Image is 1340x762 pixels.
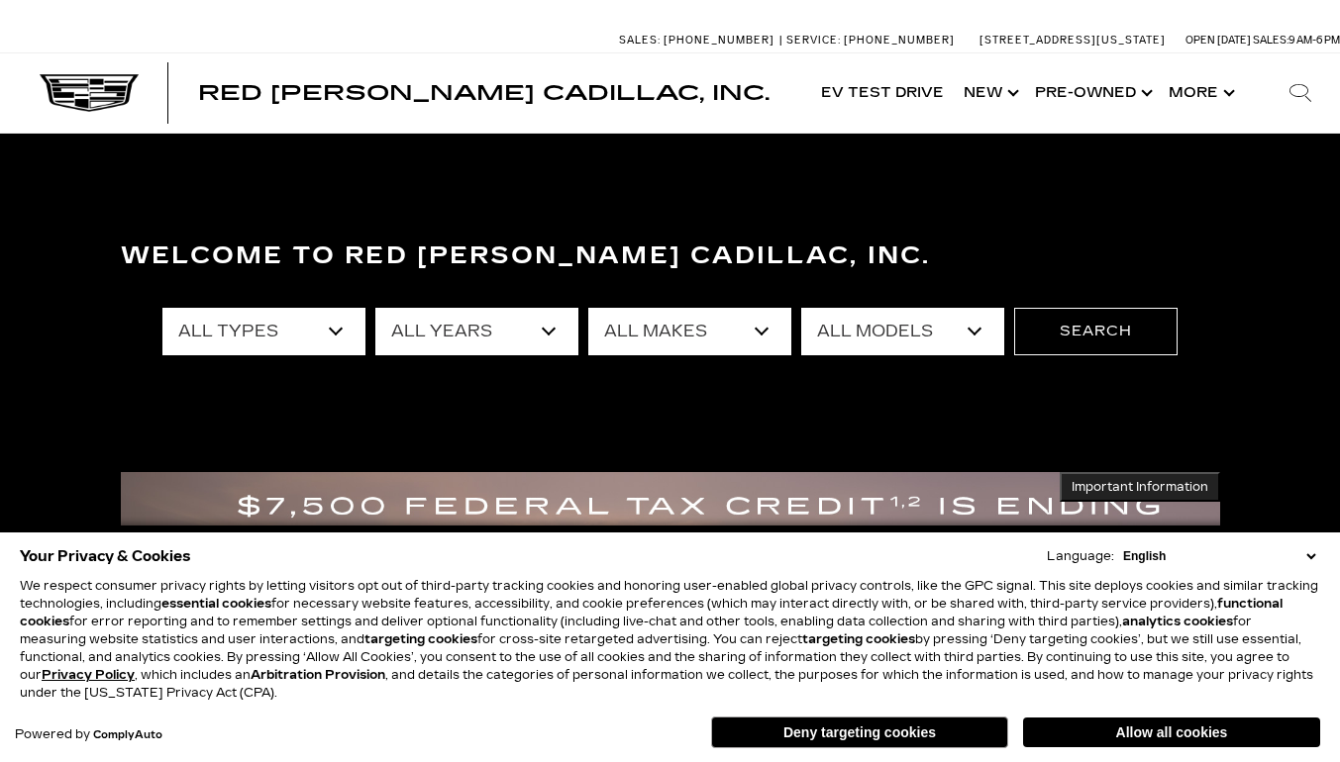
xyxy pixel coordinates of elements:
[802,632,915,646] strong: targeting cookies
[20,577,1320,702] p: We respect consumer privacy rights by letting visitors opt out of third-party tracking cookies an...
[251,668,385,682] strong: Arbitration Provision
[811,53,954,133] a: EV Test Drive
[1122,615,1233,628] strong: analytics cookies
[121,237,1220,276] h3: Welcome to Red [PERSON_NAME] Cadillac, Inc.
[375,308,578,355] select: Filter by year
[162,308,365,355] select: Filter by type
[786,34,841,47] span: Service:
[198,81,770,105] span: Red [PERSON_NAME] Cadillac, Inc.
[1060,472,1220,502] button: Important Information
[161,597,271,611] strong: essential cookies
[1023,717,1320,747] button: Allow all cookies
[42,668,135,682] a: Privacy Policy
[1288,34,1340,47] span: 9 AM-6 PM
[1185,34,1251,47] span: Open [DATE]
[619,34,661,47] span: Sales:
[1253,34,1288,47] span: Sales:
[1118,547,1320,565] select: Language Select
[588,308,791,355] select: Filter by make
[801,308,1004,355] select: Filter by model
[664,34,774,47] span: [PHONE_NUMBER]
[844,34,955,47] span: [PHONE_NUMBER]
[20,542,191,570] span: Your Privacy & Cookies
[93,729,162,741] a: ComplyAuto
[779,35,960,46] a: Service: [PHONE_NUMBER]
[198,83,770,103] a: Red [PERSON_NAME] Cadillac, Inc.
[711,716,1008,748] button: Deny targeting cookies
[1072,479,1208,495] span: Important Information
[1025,53,1159,133] a: Pre-Owned
[954,53,1025,133] a: New
[619,35,779,46] a: Sales: [PHONE_NUMBER]
[1159,53,1241,133] button: More
[1047,550,1114,562] div: Language:
[979,34,1166,47] a: [STREET_ADDRESS][US_STATE]
[364,632,477,646] strong: targeting cookies
[15,728,162,741] div: Powered by
[1014,308,1178,355] button: Search
[40,74,139,112] img: Cadillac Dark Logo with Cadillac White Text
